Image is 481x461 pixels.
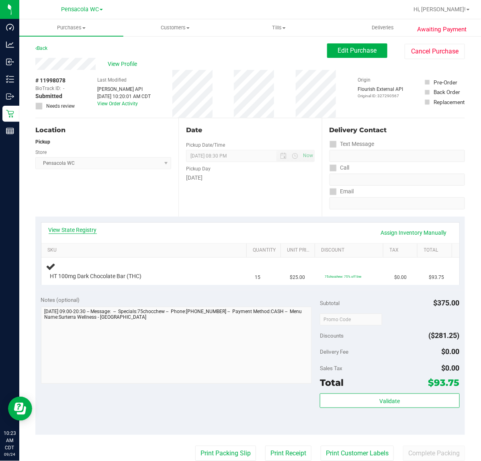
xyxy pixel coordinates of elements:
a: Discount [321,247,381,254]
label: Origin [358,76,370,84]
button: Complete Packing [403,446,465,461]
div: [PERSON_NAME] API [97,86,151,93]
span: Customers [124,24,227,31]
span: Validate [379,398,400,404]
iframe: Resource center [8,397,32,421]
p: 10:23 AM CDT [4,430,16,451]
div: [DATE] 10:20:01 AM CDT [97,93,151,100]
span: Purchases [19,24,123,31]
span: Discounts [320,328,344,343]
span: Pensacola WC [61,6,99,13]
inline-svg: Dashboard [6,23,14,31]
div: Delivery Contact [330,125,465,135]
button: Validate [320,393,459,408]
span: Subtotal [320,300,340,306]
label: Last Modified [97,76,127,84]
a: Assign Inventory Manually [376,226,452,240]
span: Awaiting Payment [417,25,467,34]
inline-svg: Analytics [6,41,14,49]
label: Call [330,162,350,174]
div: [DATE] [186,174,314,182]
inline-svg: Retail [6,110,14,118]
label: Pickup Day [186,165,211,172]
label: Store [35,149,47,156]
span: Tills [227,24,331,31]
span: Edit Purchase [338,47,377,54]
button: Print Customer Labels [321,446,394,461]
span: 75chocchew: 75% off line [325,275,362,279]
button: Print Packing Slip [195,446,256,461]
span: Deliveries [361,24,405,31]
span: Needs review [46,102,75,110]
div: Back Order [434,88,460,96]
button: Print Receipt [265,446,311,461]
div: Date [186,125,314,135]
span: $25.00 [290,274,305,281]
label: Pickup Date/Time [186,141,225,149]
label: Text Message [330,138,375,150]
span: $375.00 [434,299,460,307]
span: ($281.25) [429,331,460,340]
span: $0.00 [442,364,460,372]
button: Cancel Purchase [405,44,465,59]
a: Purchases [19,19,123,36]
a: Deliveries [331,19,435,36]
span: - [63,85,64,92]
input: Promo Code [320,313,382,326]
span: Total [320,377,344,388]
strong: Pickup [35,139,50,145]
span: $93.75 [428,377,460,388]
span: Sales Tax [320,365,342,371]
inline-svg: Inbound [6,58,14,66]
span: Delivery Fee [320,348,348,355]
div: Flourish External API [358,86,403,99]
span: $93.75 [429,274,444,281]
span: # 11998078 [35,76,65,85]
a: Tax [390,247,414,254]
a: View Order Activity [97,101,138,107]
div: Pre-Order [434,78,457,86]
a: Tills [227,19,331,36]
span: Hi, [PERSON_NAME]! [413,6,466,12]
label: Email [330,186,354,197]
a: Unit Price [287,247,312,254]
span: Notes (optional) [41,297,80,303]
span: 15 [255,274,261,281]
span: BioTrack ID: [35,85,61,92]
inline-svg: Outbound [6,92,14,100]
a: View State Registry [49,226,97,234]
span: $0.00 [442,347,460,356]
inline-svg: Reports [6,127,14,135]
button: Edit Purchase [327,43,387,58]
p: 09/24 [4,451,16,457]
a: Customers [123,19,227,36]
input: Format: (999) 999-9999 [330,150,465,162]
input: Format: (999) 999-9999 [330,174,465,186]
a: Quantity [253,247,277,254]
a: SKU [47,247,244,254]
inline-svg: Inventory [6,75,14,83]
a: Total [424,247,448,254]
div: Replacement [434,98,465,106]
span: Submitted [35,92,62,100]
span: $0.00 [394,274,407,281]
p: Original ID: 327290567 [358,93,403,99]
div: Location [35,125,171,135]
span: View Profile [108,60,140,68]
span: HT 100mg Dark Chocolate Bar (THC) [50,273,142,280]
a: Back [35,45,47,51]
